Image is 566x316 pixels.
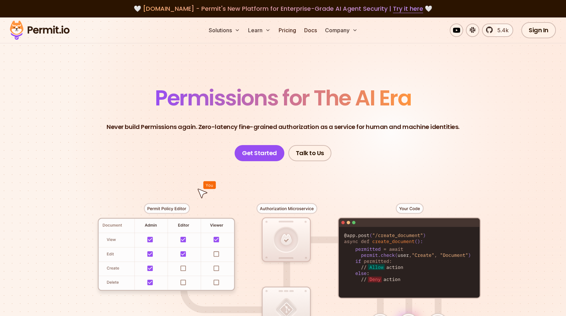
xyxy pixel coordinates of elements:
img: Permit logo [7,19,73,42]
button: Learn [245,24,273,37]
a: Try it here [393,4,423,13]
span: [DOMAIN_NAME] - Permit's New Platform for Enterprise-Grade AI Agent Security | [143,4,423,13]
span: 5.4k [493,26,509,34]
a: Docs [301,24,320,37]
a: Get Started [235,145,284,161]
a: 5.4k [482,24,513,37]
button: Solutions [206,24,243,37]
div: 🤍 🤍 [16,4,550,13]
p: Never build Permissions again. Zero-latency fine-grained authorization as a service for human and... [107,122,459,132]
button: Company [322,24,360,37]
a: Sign In [521,22,556,38]
a: Talk to Us [288,145,331,161]
a: Pricing [276,24,299,37]
span: Permissions for The AI Era [155,83,411,113]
